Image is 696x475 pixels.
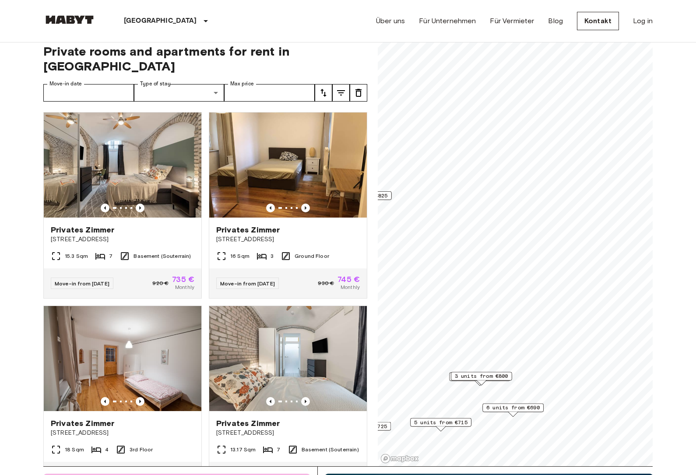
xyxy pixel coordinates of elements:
div: Map marker [449,372,510,386]
span: Privates Zimmer [216,418,280,429]
span: 3 [271,252,274,260]
span: Basement (Souterrain) [134,252,191,260]
span: 745 € [337,275,360,283]
button: Previous image [101,204,109,212]
span: 1 units from €725 [334,422,387,430]
span: Monthly [341,283,360,291]
button: Previous image [301,397,310,406]
a: Für Vermieter [490,16,534,26]
img: Marketing picture of unit DE-02-004-006-05HF [44,113,201,218]
span: 3rd Floor [130,446,153,454]
span: 2 units from €825 [334,192,388,200]
span: 13.17 Sqm [230,446,256,454]
span: [STREET_ADDRESS] [51,235,194,244]
span: [STREET_ADDRESS] [216,429,360,437]
button: Previous image [101,397,109,406]
a: Für Unternehmen [419,16,476,26]
span: 930 € [318,279,334,287]
span: Ground Floor [295,252,329,260]
button: tune [315,84,332,102]
span: Privates Zimmer [51,418,114,429]
span: 3 units from €800 [455,372,508,380]
p: [GEOGRAPHIC_DATA] [124,16,197,26]
a: Marketing picture of unit DE-02-004-006-05HFPrevious imagePrevious imagePrivates Zimmer[STREET_AD... [43,112,202,299]
div: Map marker [451,372,512,385]
img: Marketing picture of unit DE-02-004-006-01HF [209,306,367,411]
button: tune [350,84,367,102]
span: Basement (Souterrain) [302,446,359,454]
label: Type of stay [140,80,171,88]
span: Move-in from [DATE] [220,280,275,287]
span: Private rooms and apartments for rent in [GEOGRAPHIC_DATA] [43,44,367,74]
button: Previous image [301,204,310,212]
span: Privates Zimmer [51,225,114,235]
a: Über uns [376,16,405,26]
label: Max price [230,80,254,88]
img: Marketing picture of unit DE-02-004-001-01HF [209,113,367,218]
span: 735 € [172,275,194,283]
span: 18 Sqm [65,446,84,454]
label: Move-in date [49,80,82,88]
a: Log in [633,16,653,26]
button: Previous image [266,204,275,212]
span: Monthly [175,283,194,291]
span: 16 Sqm [230,252,250,260]
img: Habyt [43,15,96,24]
a: Blog [548,16,563,26]
span: 4 [105,446,109,454]
span: Move-in from [DATE] [55,280,109,287]
a: Mapbox logo [380,454,419,464]
span: [STREET_ADDRESS] [51,429,194,437]
span: 6 units from €690 [486,404,540,412]
button: Previous image [136,204,144,212]
a: Kontakt [577,12,619,30]
input: Choose date [43,84,134,102]
div: Map marker [330,191,392,205]
span: 7 [109,252,112,260]
button: tune [332,84,350,102]
button: Previous image [136,397,144,406]
span: 920 € [152,279,169,287]
span: 5 units from €715 [414,419,468,426]
span: 15.3 Sqm [65,252,88,260]
div: Map marker [482,403,544,417]
img: Marketing picture of unit DE-02-019-01M [44,306,201,411]
button: Previous image [266,397,275,406]
span: Privates Zimmer [216,225,280,235]
span: 7 [277,446,280,454]
span: [STREET_ADDRESS] [216,235,360,244]
div: Map marker [410,418,471,432]
a: Marketing picture of unit DE-02-004-001-01HFPrevious imagePrevious imagePrivates Zimmer[STREET_AD... [209,112,367,299]
div: Map marker [330,422,391,436]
